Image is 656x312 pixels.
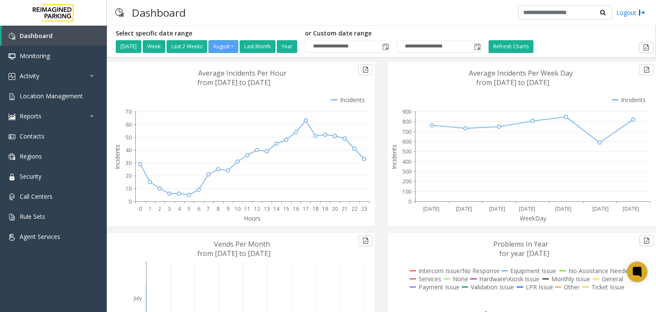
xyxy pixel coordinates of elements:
[126,108,132,115] text: 70
[616,8,645,17] a: Logout
[9,73,15,80] img: 'icon'
[493,239,548,249] text: Problems In Year
[9,133,15,140] img: 'icon'
[187,205,190,212] text: 5
[20,112,41,120] span: Reports
[361,205,367,212] text: 23
[126,172,132,180] text: 20
[198,68,287,78] text: Average Incidents Per Hour
[476,78,549,87] text: from [DATE] to [DATE]
[20,92,83,100] span: Location Management
[638,8,645,17] img: logout
[358,235,373,246] button: Export to pdf
[381,41,390,53] span: Toggle popup
[20,212,45,221] span: Rule Sets
[116,30,299,37] h5: Select specific date range
[499,249,549,258] text: for year [DATE]
[208,40,238,53] button: August
[149,205,152,212] text: 1
[489,205,505,212] text: [DATE]
[402,138,411,145] text: 600
[472,41,482,53] span: Toggle popup
[402,118,411,125] text: 800
[277,40,297,53] button: Year
[305,30,482,37] h5: or Custom date range
[402,158,411,165] text: 400
[9,194,15,200] img: 'icon'
[351,205,357,212] text: 22
[520,214,547,222] text: WeekDay
[2,26,107,46] a: Dashboard
[143,40,165,53] button: Week
[9,153,15,160] img: 'icon'
[9,53,15,60] img: 'icon'
[197,78,270,87] text: from [DATE] to [DATE]
[226,205,229,212] text: 9
[234,205,240,212] text: 10
[342,205,348,212] text: 21
[469,68,573,78] text: Average Incidents Per Week Day
[20,152,42,160] span: Regions
[489,40,533,53] button: Refresh Charts
[20,132,44,140] span: Contacts
[133,294,142,302] text: July
[207,205,210,212] text: 7
[158,205,161,212] text: 2
[113,144,121,169] text: Incidents
[283,205,289,212] text: 15
[402,148,411,155] text: 500
[9,33,15,40] img: 'icon'
[20,233,60,241] span: Agent Services
[623,205,639,212] text: [DATE]
[408,198,411,205] text: 0
[139,205,142,212] text: 0
[402,178,411,185] text: 200
[9,174,15,180] img: 'icon'
[519,205,535,212] text: [DATE]
[332,205,338,212] text: 20
[20,32,53,40] span: Dashboard
[116,40,141,53] button: [DATE]
[244,214,261,222] text: Hours
[240,40,275,53] button: Last Month
[167,40,207,53] button: Last 2 Weeks
[639,64,654,75] button: Export to pdf
[115,2,123,23] img: pageIcon
[126,185,132,192] text: 10
[254,205,260,212] text: 12
[402,168,411,175] text: 300
[126,121,132,128] text: 60
[20,192,53,200] span: Call Centers
[197,249,270,258] text: from [DATE] to [DATE]
[20,52,50,60] span: Monitoring
[402,128,411,135] text: 700
[402,108,411,115] text: 900
[9,214,15,221] img: 'icon'
[639,42,653,53] button: Export to pdf
[126,147,132,154] text: 40
[358,64,373,75] button: Export to pdf
[129,198,132,205] text: 0
[244,205,250,212] text: 11
[423,205,439,212] text: [DATE]
[264,205,270,212] text: 13
[313,205,319,212] text: 18
[9,113,15,120] img: 'icon'
[402,188,411,195] text: 100
[322,205,328,212] text: 19
[214,239,270,249] text: Vends Per Month
[128,2,190,23] h3: Dashboard
[555,205,571,212] text: [DATE]
[126,159,132,167] text: 30
[20,72,39,80] span: Activity
[9,234,15,241] img: 'icon'
[9,93,15,100] img: 'icon'
[273,205,280,212] text: 14
[592,205,609,212] text: [DATE]
[303,205,309,212] text: 17
[126,134,132,141] text: 50
[639,235,654,246] button: Export to pdf
[217,205,220,212] text: 8
[390,144,398,169] text: Incidents
[178,205,181,212] text: 4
